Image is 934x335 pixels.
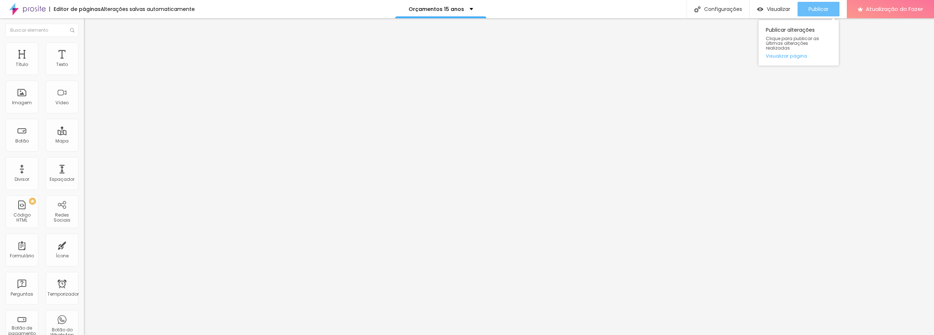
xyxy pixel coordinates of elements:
[5,24,78,37] input: Buscar elemento
[11,291,33,297] font: Perguntas
[15,138,29,144] font: Botão
[757,6,763,12] img: view-1.svg
[10,253,34,259] font: Formulário
[84,18,934,335] iframe: Editor
[808,5,829,13] font: Publicar
[766,26,815,34] font: Publicar alterações
[54,5,101,13] font: Editor de páginas
[56,253,69,259] font: Ícone
[694,6,700,12] img: Ícone
[55,100,69,106] font: Vídeo
[766,35,819,51] font: Clique para publicar as últimas alterações realizadas
[70,28,74,32] img: Ícone
[101,5,195,13] font: Alterações salvas automaticamente
[767,5,790,13] font: Visualizar
[798,2,840,16] button: Publicar
[50,176,74,182] font: Espaçador
[12,100,32,106] font: Imagem
[409,5,464,13] font: Orçamentos 15 anos
[766,54,831,58] a: Visualizar página
[56,61,68,67] font: Texto
[55,138,69,144] font: Mapa
[866,5,923,13] font: Atualização do Fazer
[15,176,29,182] font: Divisor
[47,291,79,297] font: Temporizador
[750,2,798,16] button: Visualizar
[16,61,28,67] font: Título
[704,5,742,13] font: Configurações
[13,212,31,223] font: Código HTML
[766,52,807,59] font: Visualizar página
[54,212,70,223] font: Redes Sociais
